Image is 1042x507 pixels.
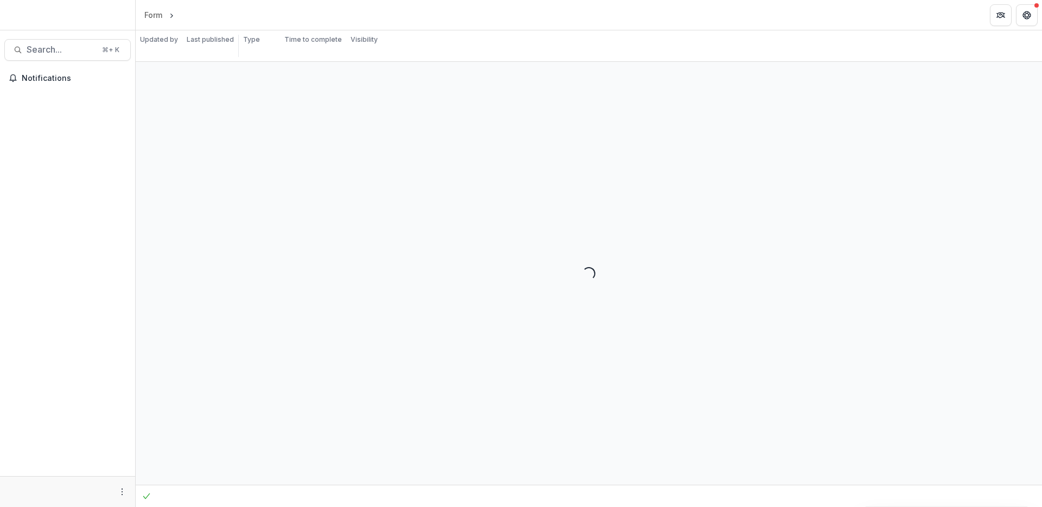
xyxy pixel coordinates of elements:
p: Visibility [351,35,378,45]
p: Updated by [140,35,178,45]
p: Last published [187,35,234,45]
p: Time to complete [284,35,342,45]
span: Search... [27,45,96,55]
span: Notifications [22,74,126,83]
button: Notifications [4,69,131,87]
div: Form [144,9,162,21]
button: More [116,485,129,498]
button: Get Help [1016,4,1038,26]
div: ⌘ + K [100,44,122,56]
button: Search... [4,39,131,61]
a: Form [140,7,167,23]
nav: breadcrumb [140,7,223,23]
button: Partners [990,4,1012,26]
p: Type [243,35,260,45]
